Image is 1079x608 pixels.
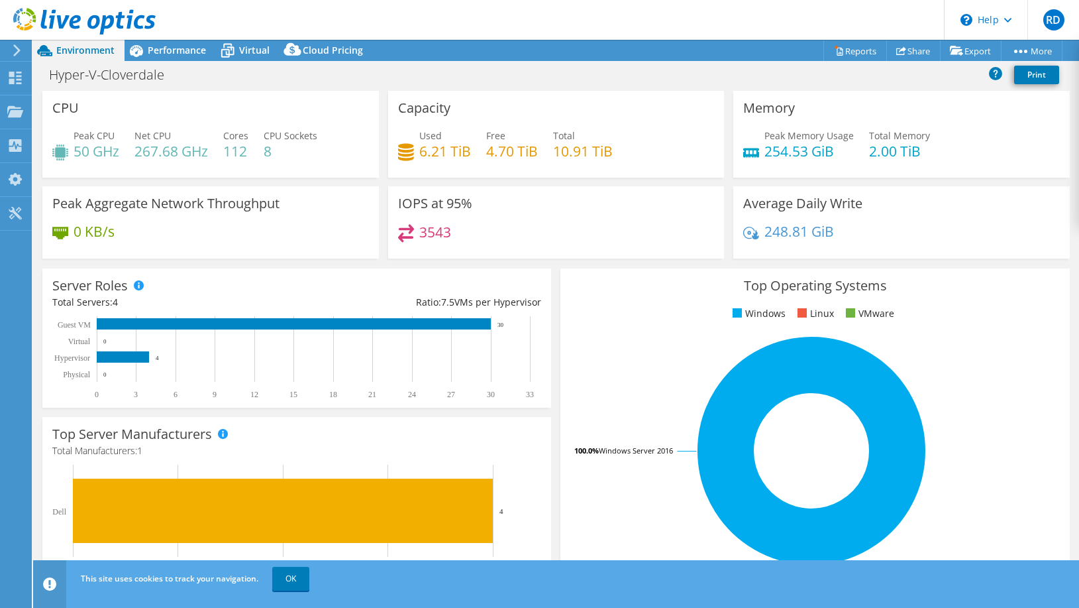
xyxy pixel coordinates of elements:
[729,306,786,321] li: Windows
[239,44,270,56] span: Virtual
[52,295,297,310] div: Total Servers:
[264,129,317,142] span: CPU Sockets
[764,129,854,142] span: Peak Memory Usage
[52,444,541,458] h4: Total Manufacturers:
[486,129,505,142] span: Free
[499,507,503,515] text: 4
[134,144,208,158] h4: 267.68 GHz
[54,353,90,363] text: Hypervisor
[289,390,297,399] text: 15
[103,338,107,345] text: 0
[1043,9,1064,30] span: RD
[447,390,455,399] text: 27
[52,278,128,293] h3: Server Roles
[823,40,887,61] a: Reports
[1001,40,1062,61] a: More
[303,44,363,56] span: Cloud Pricing
[74,144,119,158] h4: 50 GHz
[408,390,416,399] text: 24
[764,144,854,158] h4: 254.53 GiB
[487,390,495,399] text: 30
[743,101,795,115] h3: Memory
[52,507,66,517] text: Dell
[398,196,472,211] h3: IOPS at 95%
[419,144,471,158] h4: 6.21 TiB
[134,129,171,142] span: Net CPU
[869,144,930,158] h4: 2.00 TiB
[570,278,1059,293] h3: Top Operating Systems
[743,196,862,211] h3: Average Daily Write
[52,101,79,115] h3: CPU
[574,446,599,456] tspan: 100.0%
[74,129,115,142] span: Peak CPU
[940,40,1002,61] a: Export
[794,306,834,321] li: Linux
[95,390,99,399] text: 0
[297,295,541,310] div: Ratio: VMs per Hypervisor
[599,446,673,456] tspan: Windows Server 2016
[68,337,91,346] text: Virtual
[497,322,504,328] text: 30
[960,14,972,26] svg: \n
[213,390,217,399] text: 9
[398,101,450,115] h3: Capacity
[74,224,115,239] h4: 0 KB/s
[272,567,309,591] a: OK
[441,296,454,308] span: 7.5
[148,44,206,56] span: Performance
[419,129,442,142] span: Used
[764,224,834,239] h4: 248.81 GiB
[250,390,258,399] text: 12
[1014,66,1059,84] a: Print
[526,390,534,399] text: 33
[156,355,159,361] text: 4
[63,370,90,379] text: Physical
[329,390,337,399] text: 18
[103,371,107,378] text: 0
[134,390,138,399] text: 3
[81,573,258,584] span: This site uses cookies to track your navigation.
[886,40,941,61] a: Share
[223,129,248,142] span: Cores
[553,144,613,158] h4: 10.91 TiB
[137,444,142,457] span: 1
[52,427,212,442] h3: Top Server Manufacturers
[419,225,451,239] h4: 3543
[553,129,575,142] span: Total
[56,44,115,56] span: Environment
[58,320,91,330] text: Guest VM
[223,144,248,158] h4: 112
[368,390,376,399] text: 21
[43,68,185,82] h1: Hyper-V-Cloverdale
[486,144,538,158] h4: 4.70 TiB
[174,390,178,399] text: 6
[113,296,118,308] span: 4
[843,306,894,321] li: VMware
[264,144,317,158] h4: 8
[52,196,280,211] h3: Peak Aggregate Network Throughput
[869,129,930,142] span: Total Memory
